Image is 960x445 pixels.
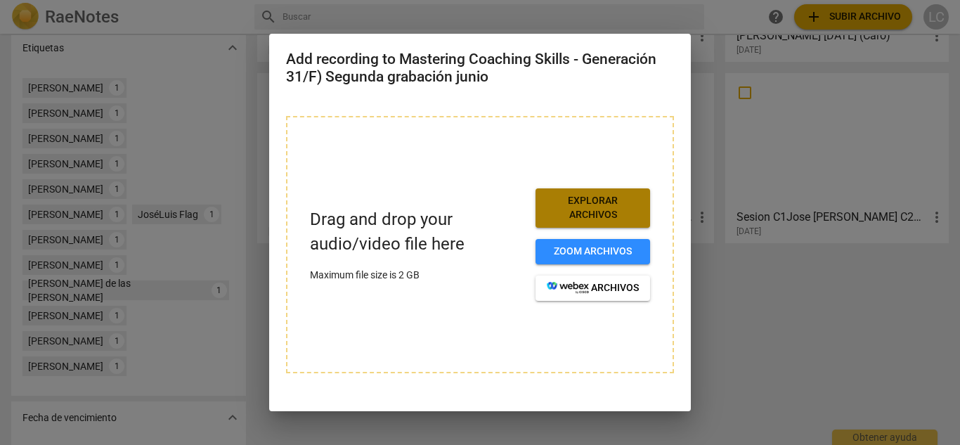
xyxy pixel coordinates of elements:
[286,51,674,85] h2: Add recording to Mastering Coaching Skills - Generación 31/F) Segunda grabación junio
[536,276,650,301] button: archivos
[310,207,524,257] p: Drag and drop your audio/video file here
[547,194,639,221] span: Explorar archivos
[547,281,639,295] span: archivos
[536,188,650,227] button: Explorar archivos
[310,268,524,283] p: Maximum file size is 2 GB
[547,245,639,259] span: Zoom archivos
[536,239,650,264] button: Zoom archivos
